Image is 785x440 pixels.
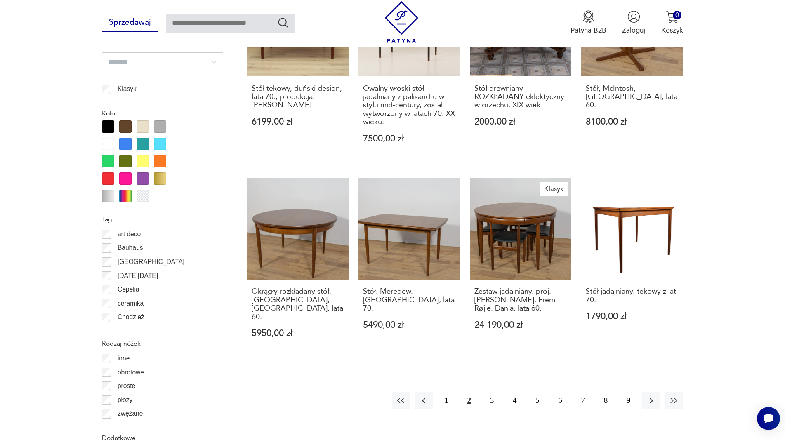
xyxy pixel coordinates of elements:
[622,26,645,35] p: Zaloguj
[252,287,344,321] h3: Okrągły rozkładany stół, [GEOGRAPHIC_DATA], [GEOGRAPHIC_DATA], lata 60.
[102,108,223,119] p: Kolor
[118,229,141,240] p: art deco
[622,10,645,35] button: Zaloguj
[570,10,606,35] a: Ikona medaluPatyna B2B
[102,14,158,32] button: Sprzedawaj
[358,178,460,357] a: Stół, Meredew, Wielka Brytania, lata 70.Stół, Meredew, [GEOGRAPHIC_DATA], lata 70.5490,00 zł
[757,407,780,430] iframe: Smartsupp widget button
[381,1,422,43] img: Patyna - sklep z meblami i dekoracjami vintage
[118,353,130,364] p: inne
[581,178,683,357] a: Stół jadalniany, tekowy z lat 70.Stół jadalniany, tekowy z lat 70.1790,00 zł
[118,84,137,94] p: Klasyk
[586,287,679,304] h3: Stół jadalniany, tekowy z lat 70.
[118,271,158,281] p: [DATE][DATE]
[474,85,567,110] h3: Stół drewniany ROZKŁADANY eklektyczny w orzechu, XIX wiek
[118,312,144,322] p: Chodzież
[460,392,478,409] button: 2
[620,392,637,409] button: 9
[247,178,349,357] a: Okrągły rozkładany stół, G-Plan, Wielka Brytania, lata 60.Okrągły rozkładany stół, [GEOGRAPHIC_DA...
[627,10,640,23] img: Ikonka użytkownika
[118,326,142,336] p: Ćmielów
[570,26,606,35] p: Patyna B2B
[118,367,144,378] p: obrotowe
[528,392,546,409] button: 5
[470,178,571,357] a: KlasykZestaw jadalniany, proj. H. Olsen, Frem Røjle, Dania, lata 60.Zestaw jadalniany, proj. [PER...
[666,10,679,23] img: Ikona koszyka
[574,392,592,409] button: 7
[252,329,344,338] p: 5950,00 zł
[118,395,132,405] p: płozy
[363,85,456,127] h3: Owalny włoski stół jadalniany z palisandru w stylu mid-century, został wytworzony w latach 70. XX...
[586,85,679,110] h3: Stół, McIntosh, [GEOGRAPHIC_DATA], lata 60.
[363,134,456,143] p: 7500,00 zł
[363,321,456,329] p: 5490,00 zł
[252,85,344,110] h3: Stół tekowy, duński design, lata 70., produkcja: [PERSON_NAME]
[118,408,143,419] p: zwężane
[552,392,569,409] button: 6
[277,16,289,28] button: Szukaj
[118,298,144,309] p: ceramika
[586,312,679,321] p: 1790,00 zł
[570,10,606,35] button: Patyna B2B
[438,392,455,409] button: 1
[474,287,567,313] h3: Zestaw jadalniany, proj. [PERSON_NAME], Frem Røjle, Dania, lata 60.
[102,20,158,26] a: Sprzedawaj
[363,287,456,313] h3: Stół, Meredew, [GEOGRAPHIC_DATA], lata 70.
[661,26,683,35] p: Koszyk
[118,381,135,391] p: proste
[474,118,567,126] p: 2000,00 zł
[102,338,223,349] p: Rodzaj nóżek
[118,284,139,295] p: Cepelia
[586,118,679,126] p: 8100,00 zł
[673,11,681,19] div: 0
[597,392,615,409] button: 8
[474,321,567,329] p: 24 190,00 zł
[118,256,184,267] p: [GEOGRAPHIC_DATA]
[102,214,223,225] p: Tag
[118,242,143,253] p: Bauhaus
[506,392,523,409] button: 4
[582,10,595,23] img: Ikona medalu
[483,392,501,409] button: 3
[252,118,344,126] p: 6199,00 zł
[661,10,683,35] button: 0Koszyk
